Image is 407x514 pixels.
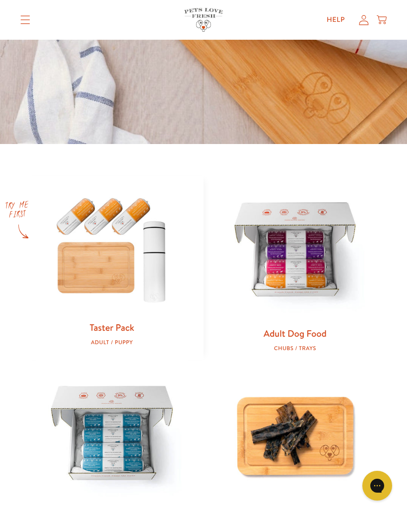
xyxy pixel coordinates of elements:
a: Taster Pack [90,321,135,334]
iframe: Gorgias live chat messenger [357,467,397,504]
summary: Translation missing: en.sections.header.menu [12,7,38,32]
div: Chubs / Trays [219,345,371,352]
a: Help [319,10,353,30]
img: Pets Love Fresh [184,8,223,31]
div: Adult / Puppy [36,339,188,346]
a: Adult Dog Food [264,327,327,340]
